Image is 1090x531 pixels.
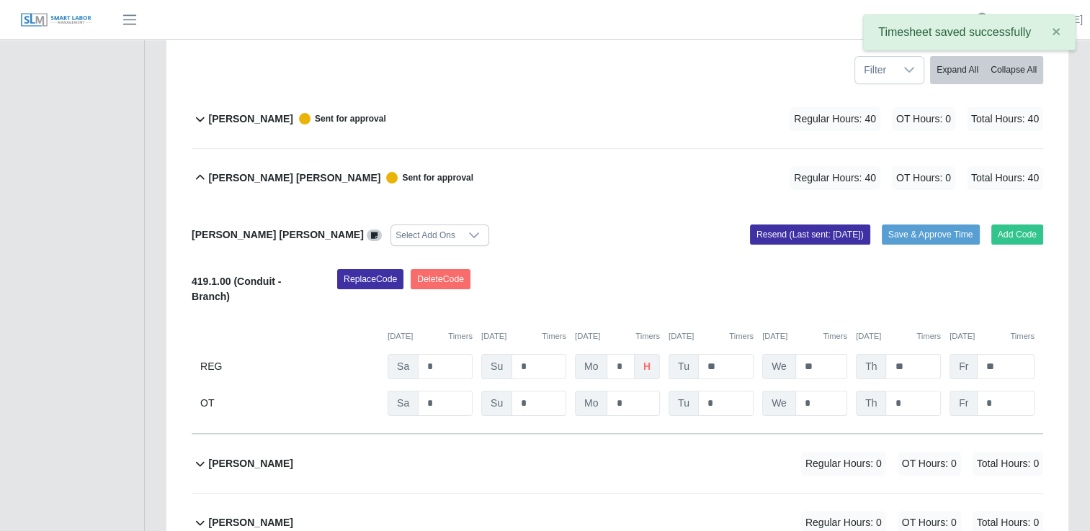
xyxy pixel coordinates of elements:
button: ReplaceCode [337,269,403,289]
button: Timers [729,330,754,342]
b: [PERSON_NAME] [209,456,293,471]
span: Su [481,391,512,416]
span: OT Hours: 0 [892,166,955,190]
span: Mo [575,354,607,379]
span: Regular Hours: 40 [790,107,880,131]
button: Save & Approve Time [882,224,980,245]
a: [PERSON_NAME] [1000,12,1083,27]
span: We [762,391,796,416]
span: Total Hours: 0 [973,452,1043,476]
div: Select Add Ons [391,225,460,245]
b: h [643,359,651,374]
a: View/Edit Notes [367,229,383,240]
div: REG [200,354,379,379]
span: Sent for approval [293,113,386,124]
span: × [1052,23,1060,40]
b: [PERSON_NAME] [209,515,293,530]
div: [DATE] [669,330,754,342]
span: Th [856,391,886,416]
button: Expand All [930,56,985,84]
div: [DATE] [575,330,660,342]
img: SLM Logo [20,12,92,28]
span: Tu [669,354,699,379]
b: [PERSON_NAME] [209,112,293,127]
span: Total Hours: 40 [967,107,1043,131]
div: [DATE] [856,330,941,342]
button: Add Code [991,224,1044,245]
div: bulk actions [930,56,1043,84]
span: Th [856,354,886,379]
button: Timers [823,330,847,342]
span: Sa [388,354,419,379]
span: OT Hours: 0 [892,107,955,131]
span: Filter [855,57,895,83]
button: [PERSON_NAME] Regular Hours: 0 OT Hours: 0 Total Hours: 0 [192,435,1043,493]
span: Sent for approval [380,172,473,183]
button: Timers [542,330,566,342]
button: Timers [916,330,941,342]
div: [DATE] [481,330,566,342]
div: Timesheet saved successfully [863,14,1076,50]
span: Total Hours: 40 [967,166,1043,190]
button: Timers [448,330,473,342]
span: Mo [575,391,607,416]
span: We [762,354,796,379]
span: Fr [950,391,978,416]
span: OT Hours: 0 [898,452,961,476]
div: OT [200,391,379,416]
span: Fr [950,354,978,379]
button: Resend (Last sent: [DATE]) [750,224,870,245]
button: Timers [635,330,660,342]
b: 419.1.00 (Conduit - Branch) [192,276,281,302]
div: [DATE] [950,330,1035,342]
button: Timers [1010,330,1035,342]
button: DeleteCode [411,269,470,289]
span: Regular Hours: 0 [801,452,886,476]
button: Collapse All [984,56,1043,84]
div: [DATE] [388,330,473,342]
div: [DATE] [762,330,847,342]
button: [PERSON_NAME] [PERSON_NAME] Sent for approval Regular Hours: 40 OT Hours: 0 Total Hours: 40 [192,149,1043,207]
b: [PERSON_NAME] [PERSON_NAME] [192,229,364,240]
span: Regular Hours: 40 [790,166,880,190]
span: Tu [669,391,699,416]
span: Su [481,354,512,379]
b: [PERSON_NAME] [PERSON_NAME] [209,171,381,186]
button: [PERSON_NAME] Sent for approval Regular Hours: 40 OT Hours: 0 Total Hours: 40 [192,90,1043,148]
span: Sa [388,391,419,416]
